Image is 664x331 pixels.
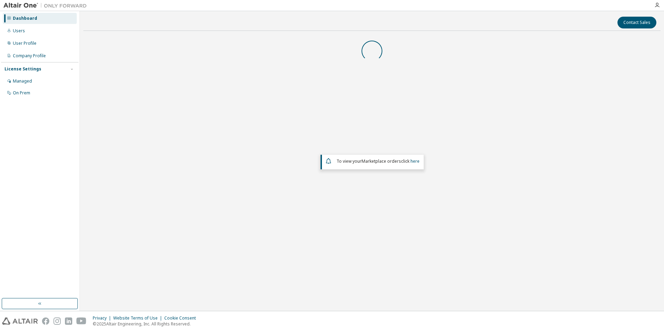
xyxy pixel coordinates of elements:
[3,2,90,9] img: Altair One
[13,90,30,96] div: On Prem
[164,315,200,321] div: Cookie Consent
[13,16,37,21] div: Dashboard
[337,158,420,164] span: To view your click
[42,317,49,325] img: facebook.svg
[2,317,38,325] img: altair_logo.svg
[93,321,200,327] p: © 2025 Altair Engineering, Inc. All Rights Reserved.
[53,317,61,325] img: instagram.svg
[13,78,32,84] div: Managed
[617,17,656,28] button: Contact Sales
[13,53,46,59] div: Company Profile
[76,317,86,325] img: youtube.svg
[13,28,25,34] div: Users
[362,158,401,164] em: Marketplace orders
[65,317,72,325] img: linkedin.svg
[113,315,164,321] div: Website Terms of Use
[410,158,420,164] a: here
[93,315,113,321] div: Privacy
[13,41,36,46] div: User Profile
[5,66,41,72] div: License Settings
